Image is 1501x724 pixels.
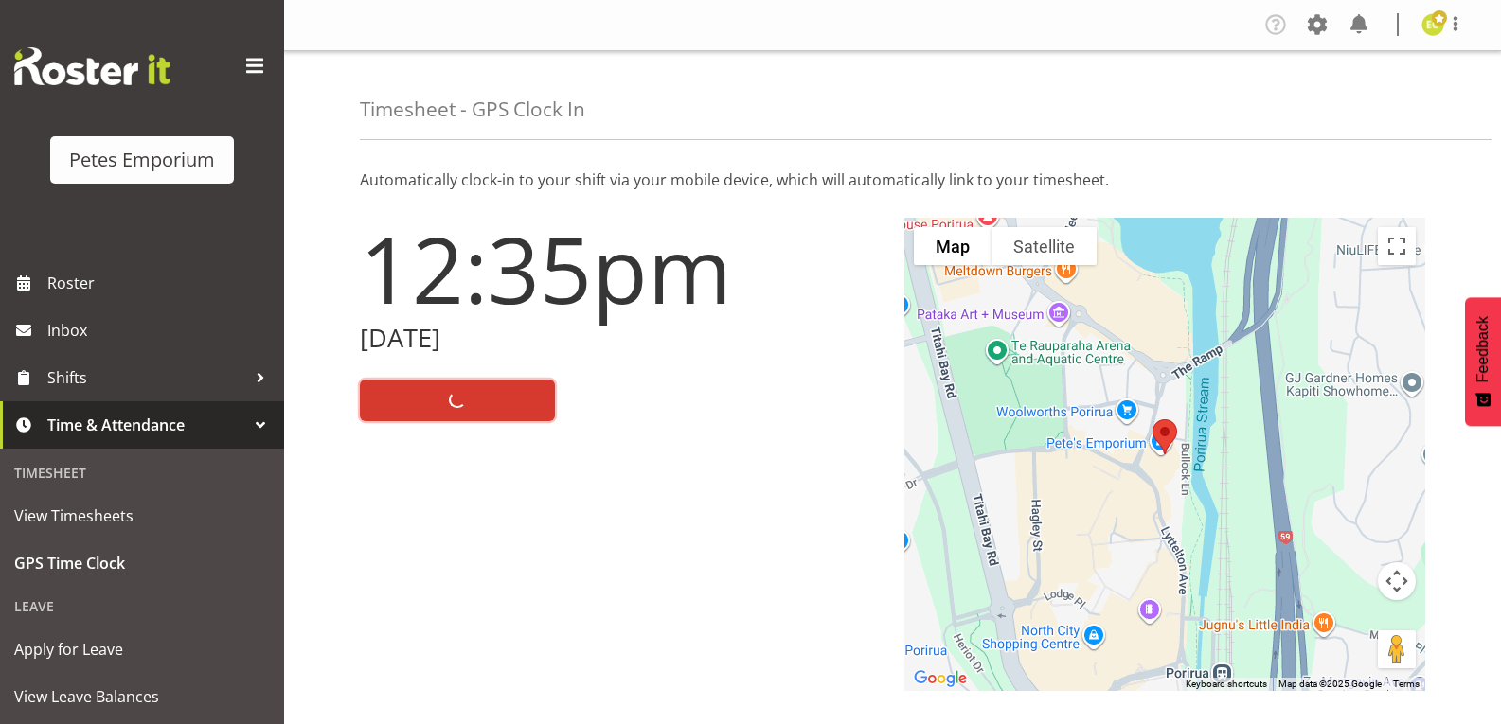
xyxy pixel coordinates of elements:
[47,363,246,392] span: Shifts
[47,316,275,344] span: Inbox
[360,218,882,320] h1: 12:35pm
[5,626,279,673] a: Apply for Leave
[1278,679,1382,689] span: Map data ©2025 Google
[360,98,585,120] h4: Timesheet - GPS Clock In
[909,666,972,691] a: Open this area in Google Maps (opens a new window)
[360,324,882,353] h2: [DATE]
[5,539,279,587] a: GPS Time Clock
[14,47,170,85] img: Rosterit website logo
[360,168,1425,191] p: Automatically clock-in to your shift via your mobile device, which will automatically link to you...
[14,549,270,577] span: GPS Time Clock
[5,587,279,626] div: Leave
[5,492,279,539] a: View Timesheets
[14,502,270,530] span: View Timesheets
[1378,562,1416,600] button: Map camera controls
[1474,316,1492,382] span: Feedback
[1393,679,1420,689] a: Terms
[5,673,279,720] a: View Leave Balances
[1421,13,1444,36] img: emma-croft7499.jpg
[914,227,992,265] button: Show street map
[1378,227,1416,265] button: Toggle fullscreen view
[909,666,972,691] img: Google
[47,411,246,439] span: Time & Attendance
[1465,297,1501,426] button: Feedback - Show survey
[14,682,270,711] span: View Leave Balances
[47,269,275,297] span: Roster
[69,146,215,174] div: Petes Emporium
[14,635,270,663] span: Apply for Leave
[1378,630,1416,668] button: Drag Pegman onto the map to open Street View
[5,453,279,492] div: Timesheet
[992,227,1097,265] button: Show satellite imagery
[1186,678,1267,691] button: Keyboard shortcuts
